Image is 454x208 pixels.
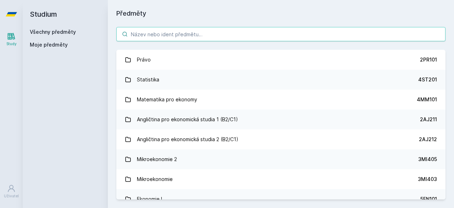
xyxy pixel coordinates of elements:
[1,28,21,50] a: Study
[116,9,445,18] h1: Předměty
[116,149,445,169] a: Mikroekonomie 2 3MI405
[137,192,164,206] div: Ekonomie I.
[420,116,437,123] div: 2AJ211
[30,41,68,48] span: Moje předměty
[420,196,437,203] div: 5EN101
[137,152,177,166] div: Mikroekonomie 2
[116,169,445,189] a: Mikroekonomie 3MI403
[137,112,238,127] div: Angličtina pro ekonomická studia 1 (B2/C1)
[116,70,445,90] a: Statistika 4ST201
[137,172,173,186] div: Mikroekonomie
[137,132,238,146] div: Angličtina pro ekonomická studia 2 (B2/C1)
[116,90,445,110] a: Matematika pro ekonomy 4MM101
[137,73,159,87] div: Statistika
[30,29,76,35] a: Všechny předměty
[419,136,437,143] div: 2AJ212
[116,110,445,129] a: Angličtina pro ekonomická studia 1 (B2/C1) 2AJ211
[6,41,17,47] div: Study
[420,56,437,63] div: 2PR101
[418,76,437,83] div: 4ST201
[137,92,197,107] div: Matematika pro ekonomy
[4,193,19,199] div: Uživatel
[1,181,21,202] a: Uživatel
[418,156,437,163] div: 3MI405
[116,129,445,149] a: Angličtina pro ekonomická studia 2 (B2/C1) 2AJ212
[116,27,445,41] input: Název nebo ident předmětu…
[417,96,437,103] div: 4MM101
[137,53,151,67] div: Právo
[116,50,445,70] a: Právo 2PR101
[418,176,437,183] div: 3MI403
